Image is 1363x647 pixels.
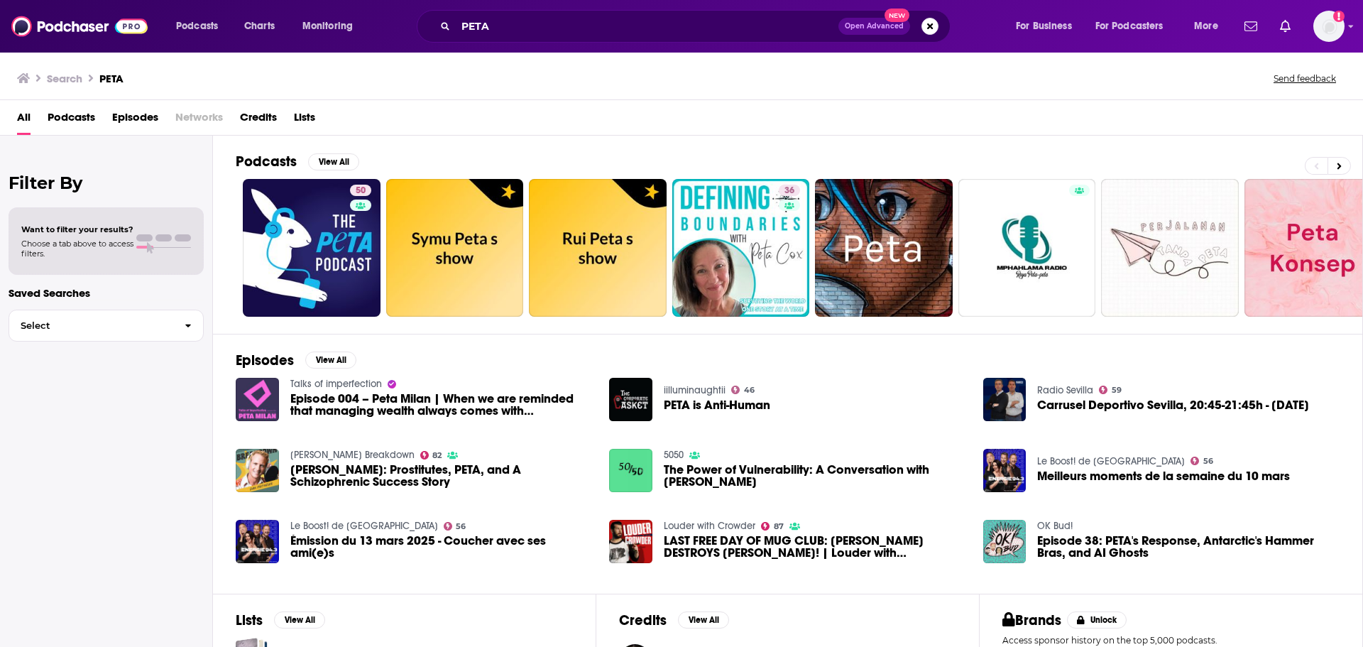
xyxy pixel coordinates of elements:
a: Show notifications dropdown [1274,14,1296,38]
h2: Episodes [236,352,294,369]
a: PodcastsView All [236,153,359,170]
img: Meilleurs moments de la semaine du 10 mars [983,449,1027,492]
button: Open AdvancedNew [838,18,910,35]
button: Show profile menu [1313,11,1345,42]
a: PETA is Anti-Human [609,378,652,421]
a: Le Boost! de Montréal [1037,455,1185,467]
a: EpisodesView All [236,352,356,369]
a: Émission du 13 mars 2025 - Coucher avec ses ami(e)s [290,535,593,559]
svg: Add a profile image [1333,11,1345,22]
a: 59 [1099,386,1122,394]
img: Émission du 13 mars 2025 - Coucher avec ses ami(e)s [236,520,279,563]
p: Saved Searches [9,286,204,300]
span: Choose a tab above to access filters. [21,239,133,259]
img: LAST FREE DAY OF MUG CLUB: VIVEK DESTROYS DON LEMON! | Louder with Crowder [609,520,652,563]
input: Search podcasts, credits, & more... [456,15,838,38]
a: Charts [235,15,283,38]
a: Mayim Bialik's Breakdown [290,449,415,461]
h3: Search [47,72,82,85]
span: For Business [1016,16,1072,36]
button: Send feedback [1269,72,1340,85]
img: The Power of Vulnerability: A Conversation with Peta Slocombe [609,449,652,492]
a: All [17,106,31,135]
a: Meilleurs moments de la semaine du 10 mars [1037,470,1290,482]
span: 50 [356,184,366,198]
a: Talks of imperfection [290,378,382,390]
a: 56 [1190,457,1213,465]
span: Select [9,321,173,330]
a: 82 [420,451,442,460]
button: open menu [292,15,371,38]
a: 5050 [664,449,684,461]
span: Carrusel Deportivo Sevilla, 20:45-21:45h - [DATE] [1037,399,1309,411]
h2: Lists [236,611,263,629]
span: LAST FREE DAY OF MUG CLUB: [PERSON_NAME] DESTROYS [PERSON_NAME]! | Louder with [PERSON_NAME] [664,535,966,559]
span: 59 [1112,387,1122,393]
button: View All [308,153,359,170]
img: Episode 38: PETA's Response, Antarctic's Hammer Bras, and AI Ghosts [983,520,1027,563]
span: Monitoring [302,16,353,36]
h3: PETA [99,72,124,85]
img: Carrusel Deportivo Sevilla, 20:45-21:45h - 08/12/2024 [983,378,1027,421]
a: Dan Mathews: Prostitutes, PETA, and A Schizophrenic Success Story [290,464,593,488]
span: For Podcasters [1095,16,1164,36]
button: View All [305,352,356,369]
a: Radio Sevilla [1037,384,1093,396]
button: Unlock [1067,611,1127,629]
span: Charts [244,16,275,36]
a: 50 [350,185,371,196]
button: View All [274,611,325,629]
a: ListsView All [236,611,325,629]
span: Open Advanced [845,23,904,30]
a: Podcasts [48,106,95,135]
img: User Profile [1313,11,1345,42]
a: Credits [240,106,277,135]
span: Podcasts [176,16,218,36]
button: open menu [1184,15,1236,38]
span: 36 [784,184,794,198]
a: LAST FREE DAY OF MUG CLUB: VIVEK DESTROYS DON LEMON! | Louder with Crowder [664,535,966,559]
a: Show notifications dropdown [1239,14,1263,38]
a: Le Boost! de Montréal [290,520,438,532]
img: Episode 004 – Peta Milan | When we are reminded that managing wealth always comes with responsibi... [236,378,279,421]
button: open menu [1086,15,1184,38]
a: Lists [294,106,315,135]
button: open menu [166,15,236,38]
button: open menu [1006,15,1090,38]
span: Logged in as WesBurdett [1313,11,1345,42]
a: 87 [761,522,784,531]
a: PETA is Anti-Human [664,399,770,411]
span: Want to filter your results? [21,224,133,234]
a: iilluminaughtii [664,384,726,396]
img: Podchaser - Follow, Share and Rate Podcasts [11,13,148,40]
span: More [1194,16,1218,36]
div: Search podcasts, credits, & more... [430,10,964,43]
a: 46 [731,386,755,394]
a: OK Bud! [1037,520,1073,532]
a: Episodes [112,106,158,135]
span: 56 [456,523,466,530]
a: Louder with Crowder [664,520,755,532]
p: Access sponsor history on the top 5,000 podcasts. [1002,635,1340,646]
img: Dan Mathews: Prostitutes, PETA, and A Schizophrenic Success Story [236,449,279,492]
a: Carrusel Deportivo Sevilla, 20:45-21:45h - 08/12/2024 [1037,399,1309,411]
span: 56 [1203,458,1213,464]
a: Episode 38: PETA's Response, Antarctic's Hammer Bras, and AI Ghosts [1037,535,1340,559]
a: The Power of Vulnerability: A Conversation with Peta Slocombe [664,464,966,488]
a: 36 [672,179,810,317]
a: Episode 004 – Peta Milan | When we are reminded that managing wealth always comes with responsibi... [290,393,593,417]
a: CreditsView All [619,611,729,629]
